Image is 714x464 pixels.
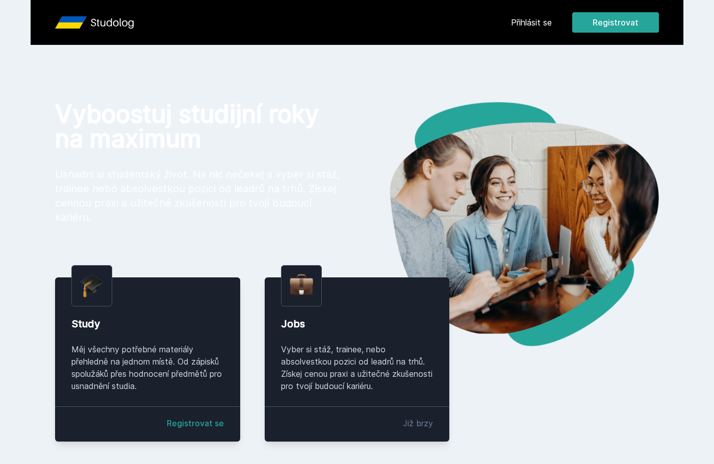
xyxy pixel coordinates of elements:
[511,16,552,29] a: Přihlásit se
[357,102,659,346] img: hero.png
[55,167,341,224] p: Usnadni si studentský život. Na nic nečekej a vyber si stáž, trainee nebo absolvestkou pozici od ...
[281,317,433,331] div: Jobs
[71,343,224,392] div: Měj všechny potřebné materiály přehledně na jednom místě. Od zápisků spolužáků přes hodnocení pře...
[281,343,433,392] div: Vyber si stáž, trainee, nebo absolvestkou pozici od leadrů na trhů. Získej cenou praxi a užitečné...
[290,272,313,298] img: briefcase.png
[80,274,104,298] img: graduation-cap.png
[572,12,659,33] button: Registrovat
[403,417,433,429] div: Již brzy
[167,417,224,429] a: Registrovat se
[55,102,341,151] h1: Vyboostuj studijní roky na maximum
[71,317,224,331] div: Study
